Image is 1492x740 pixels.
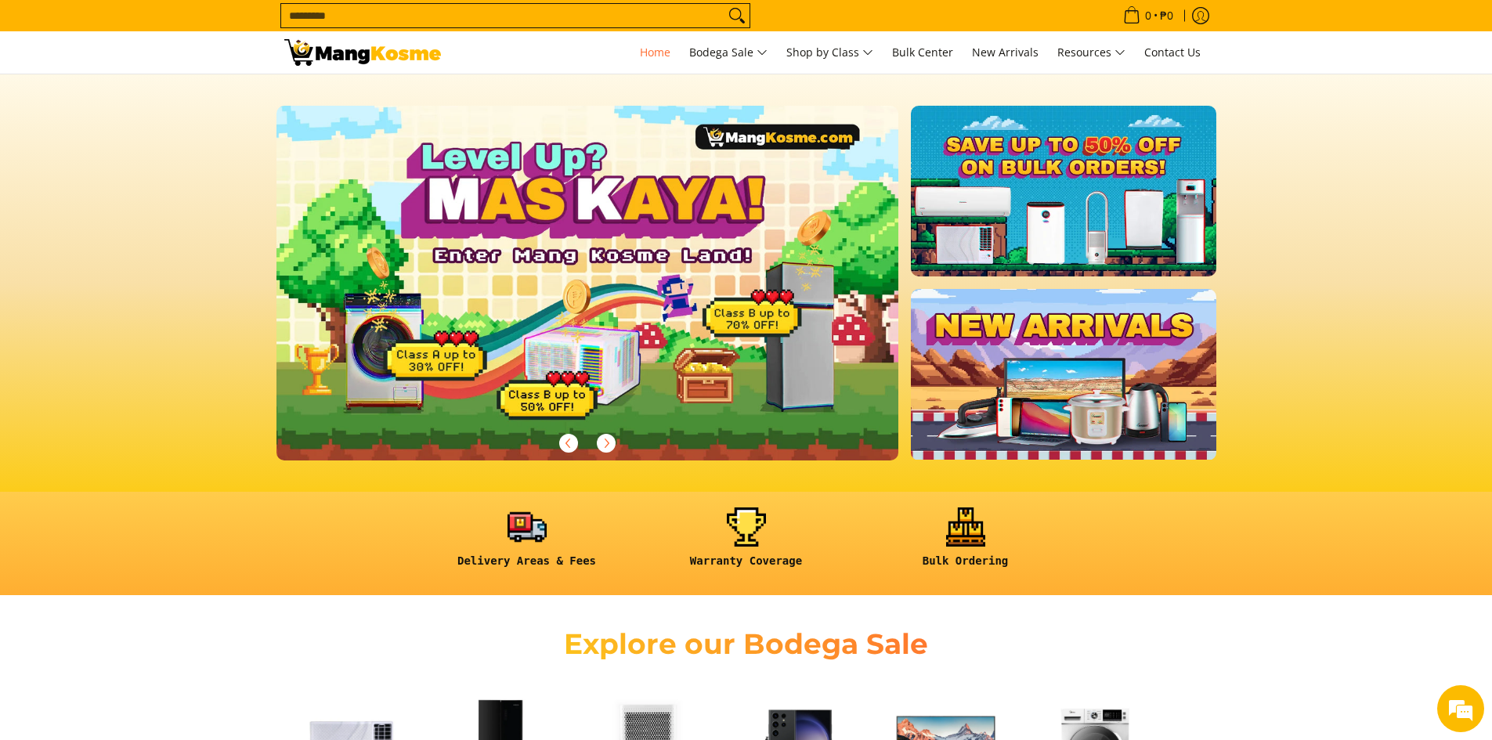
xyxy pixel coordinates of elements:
[1143,10,1154,21] span: 0
[681,31,775,74] a: Bodega Sale
[1158,10,1176,21] span: ₱0
[589,426,623,460] button: Next
[519,626,974,662] h2: Explore our Bodega Sale
[1144,45,1201,60] span: Contact Us
[1057,43,1125,63] span: Resources
[689,43,768,63] span: Bodega Sale
[892,45,953,60] span: Bulk Center
[779,31,881,74] a: Shop by Class
[640,45,670,60] span: Home
[1118,7,1178,24] span: •
[551,426,586,460] button: Previous
[645,507,848,580] a: <h6><strong>Warranty Coverage</strong></h6>
[864,507,1068,580] a: <h6><strong>Bulk Ordering</strong></h6>
[425,507,629,580] a: <h6><strong>Delivery Areas & Fees</strong></h6>
[632,31,678,74] a: Home
[884,31,961,74] a: Bulk Center
[972,45,1039,60] span: New Arrivals
[1049,31,1133,74] a: Resources
[1136,31,1208,74] a: Contact Us
[786,43,873,63] span: Shop by Class
[276,106,949,486] a: More
[964,31,1046,74] a: New Arrivals
[457,31,1208,74] nav: Main Menu
[284,39,441,66] img: Mang Kosme: Your Home Appliances Warehouse Sale Partner!
[724,4,750,27] button: Search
